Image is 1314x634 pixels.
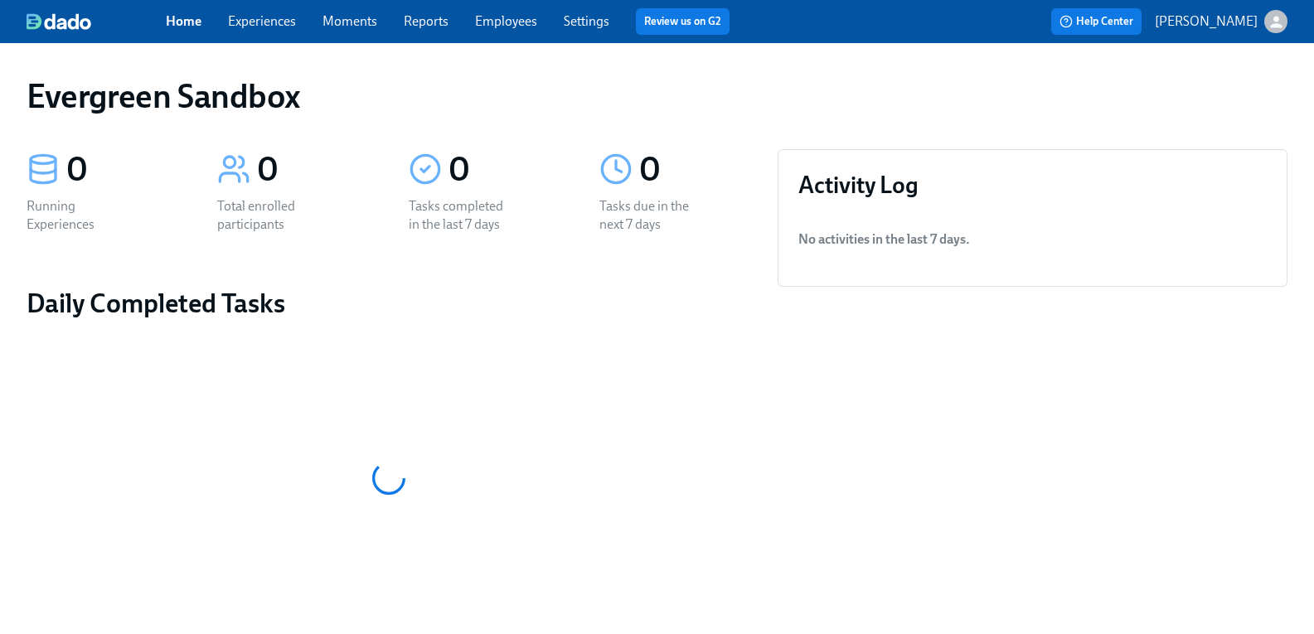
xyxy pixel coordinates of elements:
[1155,12,1258,31] p: [PERSON_NAME]
[27,287,751,320] h2: Daily Completed Tasks
[409,197,515,234] div: Tasks completed in the last 7 days
[1059,13,1133,30] span: Help Center
[644,13,721,30] a: Review us on G2
[27,197,133,234] div: Running Experiences
[322,13,377,29] a: Moments
[217,197,323,234] div: Total enrolled participants
[599,197,705,234] div: Tasks due in the next 7 days
[66,149,177,191] div: 0
[257,149,368,191] div: 0
[404,13,449,29] a: Reports
[475,13,537,29] a: Employees
[1155,10,1287,33] button: [PERSON_NAME]
[27,13,91,30] img: dado
[449,149,560,191] div: 0
[228,13,296,29] a: Experiences
[564,13,609,29] a: Settings
[798,170,1267,200] h3: Activity Log
[27,76,300,116] h1: Evergreen Sandbox
[639,149,750,191] div: 0
[166,13,201,29] a: Home
[636,8,730,35] button: Review us on G2
[1051,8,1142,35] button: Help Center
[798,220,1267,259] li: No activities in the last 7 days .
[27,13,166,30] a: dado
